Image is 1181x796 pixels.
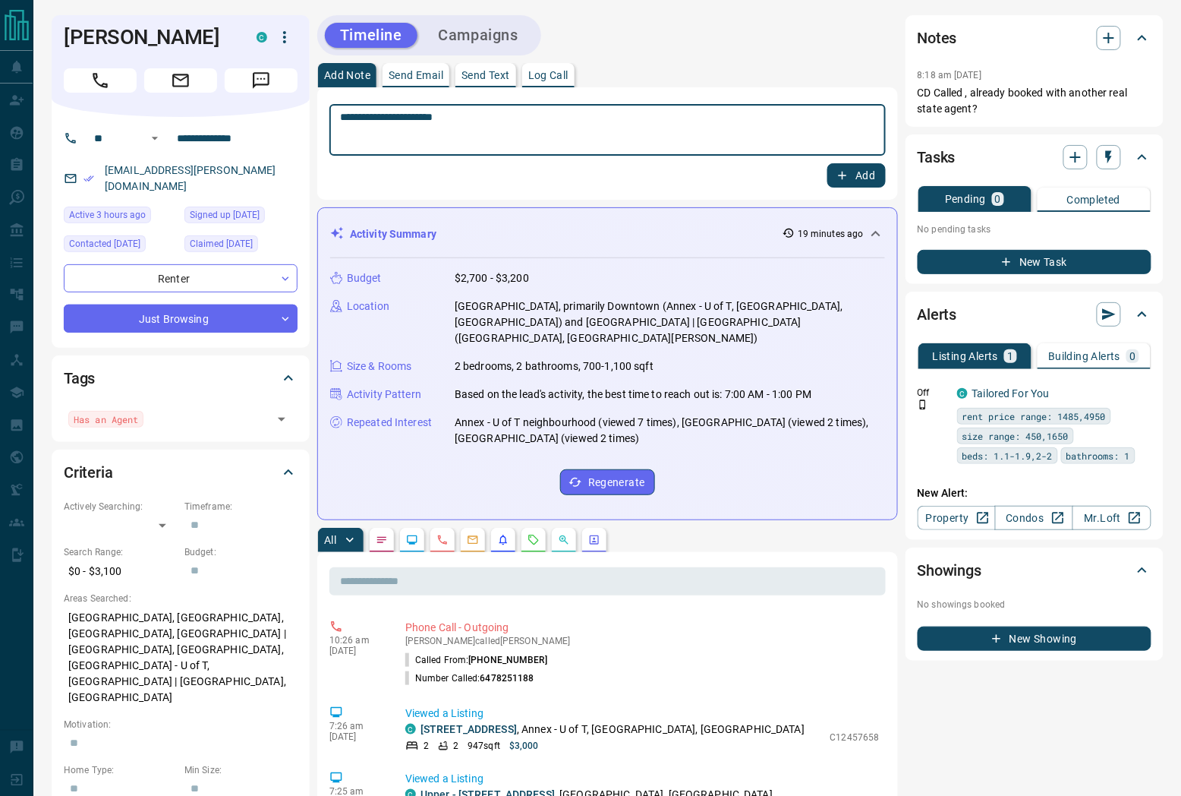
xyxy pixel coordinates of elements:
p: Log Call [528,70,568,81]
p: 19 minutes ago [798,227,864,241]
p: Building Alerts [1048,351,1120,362]
svg: Emails [467,534,479,546]
p: Number Called: [405,671,534,685]
div: Wed Oct 15 2025 [64,207,177,228]
span: 6478251188 [480,673,534,684]
h1: [PERSON_NAME] [64,25,234,49]
p: 1 [1007,351,1013,362]
p: Listing Alerts [933,351,999,362]
p: No pending tasks [918,218,1151,241]
span: rent price range: 1485,4950 [962,409,1106,424]
div: Notes [918,20,1151,56]
p: $0 - $3,100 [64,559,177,584]
p: Budget [347,270,382,286]
span: Contacted [DATE] [69,236,140,251]
div: condos.ca [957,388,968,399]
p: 7:26 am [329,721,383,731]
div: Tue Apr 08 2025 [64,235,177,257]
p: [GEOGRAPHIC_DATA], primarily Downtown (Annex - U of T, [GEOGRAPHIC_DATA], [GEOGRAPHIC_DATA]) and ... [455,298,885,346]
p: Repeated Interest [347,415,432,431]
a: Property [918,506,996,530]
p: Budget: [184,545,298,559]
svg: Listing Alerts [497,534,509,546]
p: Add Note [324,70,370,81]
div: Criteria [64,454,298,491]
span: size range: 450,1650 [962,428,1069,444]
button: New Task [918,250,1151,274]
svg: Email Verified [83,173,94,184]
p: Phone Call - Outgoing [405,620,880,636]
div: Just Browsing [64,305,298,333]
a: [EMAIL_ADDRESS][PERSON_NAME][DOMAIN_NAME] [105,164,276,192]
svg: Notes [376,534,388,546]
p: Completed [1067,194,1121,205]
p: CD Called , already booked with another real state agent? [918,85,1151,117]
span: Active 3 hours ago [69,207,146,223]
span: beds: 1.1-1.9,2-2 [962,448,1053,463]
p: 0 [1129,351,1135,362]
p: Viewed a Listing [405,706,880,722]
p: Areas Searched: [64,592,298,605]
p: 947 sqft [468,739,500,753]
svg: Requests [528,534,540,546]
div: Tue Jun 07 2022 [184,207,298,228]
p: Home Type: [64,763,177,777]
p: Timeframe: [184,500,298,513]
p: , Annex - U of T, [GEOGRAPHIC_DATA], [GEOGRAPHIC_DATA] [420,722,805,738]
p: Actively Searching: [64,500,177,513]
p: Based on the lead's activity, the best time to reach out is: 7:00 AM - 1:00 PM [455,387,811,403]
div: Tue Jun 07 2022 [184,235,298,257]
div: Showings [918,552,1151,589]
span: [PHONE_NUMBER] [468,655,547,665]
span: Claimed [DATE] [190,236,253,251]
span: Message [225,68,298,93]
div: Tasks [918,139,1151,175]
p: 2 bedrooms, 2 bathrooms, 700-1,100 sqft [455,359,653,374]
p: Called From: [405,653,547,667]
svg: Push Notification Only [918,400,928,410]
div: Renter [64,264,298,292]
svg: Opportunities [558,534,570,546]
p: [PERSON_NAME] called [PERSON_NAME] [405,636,880,646]
div: condos.ca [257,32,267,43]
p: C12457658 [830,731,880,744]
p: [DATE] [329,731,383,742]
p: All [324,535,336,545]
a: Tailored For You [972,387,1050,400]
svg: Lead Browsing Activity [406,534,418,546]
p: Send Text [461,70,510,81]
p: 0 [995,194,1001,204]
p: Pending [945,194,986,204]
h2: Notes [918,26,957,50]
p: $3,000 [509,739,539,753]
p: Location [347,298,389,314]
button: New Showing [918,627,1151,651]
p: Search Range: [64,545,177,559]
p: Viewed a Listing [405,771,880,787]
p: No showings booked [918,598,1151,611]
p: Activity Pattern [347,387,421,403]
a: Mr.Loft [1072,506,1151,530]
p: 2 [424,739,429,753]
svg: Calls [436,534,449,546]
p: Send Email [389,70,443,81]
span: bathrooms: 1 [1066,448,1130,463]
p: 2 [453,739,458,753]
p: Activity Summary [350,226,436,242]
span: Call [64,68,137,93]
p: Motivation: [64,718,298,731]
h2: Alerts [918,302,957,327]
h2: Tasks [918,145,956,169]
button: Campaigns [424,23,534,48]
p: 10:26 am [329,635,383,646]
p: [GEOGRAPHIC_DATA], [GEOGRAPHIC_DATA], [GEOGRAPHIC_DATA], [GEOGRAPHIC_DATA] | [GEOGRAPHIC_DATA], [... [64,605,298,710]
h2: Showings [918,558,982,583]
a: Condos [995,506,1073,530]
div: Alerts [918,296,1151,333]
div: Tags [64,360,298,396]
svg: Agent Actions [588,534,600,546]
p: Annex - U of T neighbourhood (viewed 7 times), [GEOGRAPHIC_DATA] (viewed 2 times), [GEOGRAPHIC_DA... [455,415,885,447]
p: 8:18 am [DATE] [918,70,982,81]
p: Size & Rooms [347,359,412,374]
p: $2,700 - $3,200 [455,270,529,286]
